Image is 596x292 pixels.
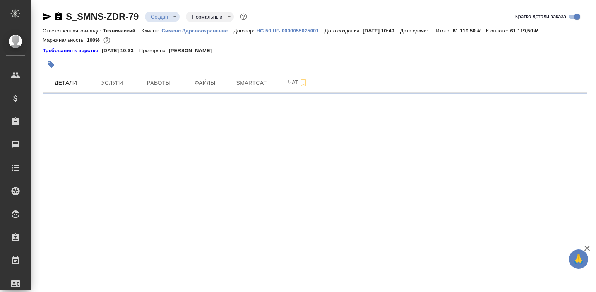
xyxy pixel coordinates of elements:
[87,37,102,43] p: 100%
[149,14,170,20] button: Создан
[43,47,102,55] div: Нажми, чтобы открыть папку с инструкцией
[47,78,84,88] span: Детали
[43,47,102,55] a: Требования к верстке:
[256,28,324,34] p: HC-50 ЦБ-0000055025001
[186,12,234,22] div: Создан
[43,56,60,73] button: Добавить тэг
[238,12,248,22] button: Доп статусы указывают на важность/срочность заказа
[233,78,270,88] span: Smartcat
[234,28,257,34] p: Договор:
[190,14,224,20] button: Нормальный
[94,78,131,88] span: Услуги
[102,47,139,55] p: [DATE] 10:33
[140,78,177,88] span: Работы
[103,28,141,34] p: Технический
[161,27,234,34] a: Сименс Здравоохранение
[43,28,103,34] p: Ответственная команда:
[54,12,63,21] button: Скопировать ссылку
[510,28,543,34] p: 61 119,50 ₽
[145,12,180,22] div: Создан
[279,78,317,87] span: Чат
[43,12,52,21] button: Скопировать ссылку для ЯМессенджера
[299,78,308,87] svg: Подписаться
[436,28,452,34] p: Итого:
[515,13,566,20] span: Кратко детали заказа
[363,28,400,34] p: [DATE] 10:49
[161,28,234,34] p: Сименс Здравоохранение
[187,78,224,88] span: Файлы
[325,28,363,34] p: Дата создания:
[400,28,430,34] p: Дата сдачи:
[486,28,510,34] p: К оплате:
[141,28,161,34] p: Клиент:
[169,47,218,55] p: [PERSON_NAME]
[139,47,169,55] p: Проверено:
[569,249,588,269] button: 🙏
[453,28,486,34] p: 61 119,50 ₽
[66,11,139,22] a: S_SMNS-ZDR-79
[256,27,324,34] a: HC-50 ЦБ-0000055025001
[572,251,585,267] span: 🙏
[102,35,112,45] button: 0.00 RUB;
[43,37,87,43] p: Маржинальность:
